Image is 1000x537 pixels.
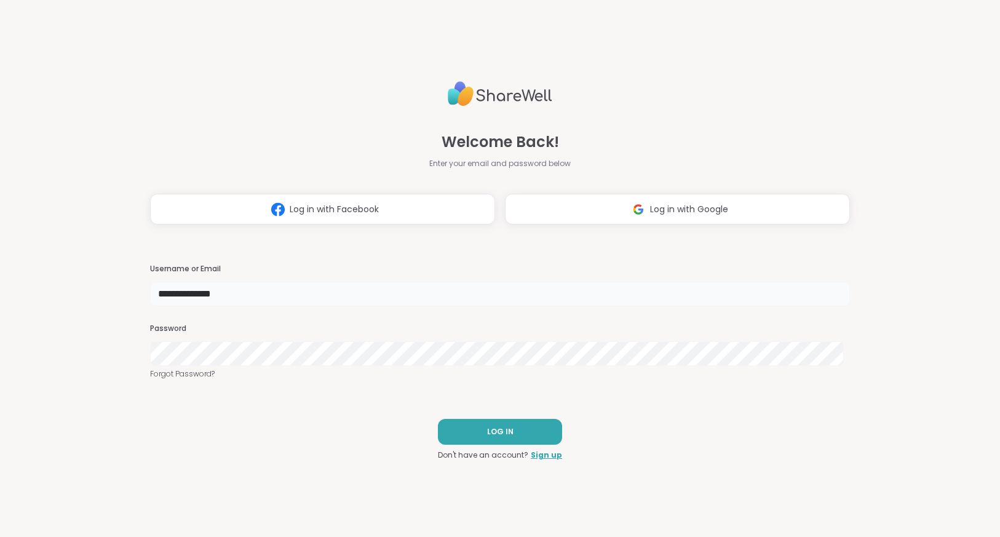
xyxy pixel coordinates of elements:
[487,426,514,437] span: LOG IN
[266,198,290,221] img: ShareWell Logomark
[650,203,728,216] span: Log in with Google
[442,131,559,153] span: Welcome Back!
[150,368,850,380] a: Forgot Password?
[150,194,495,225] button: Log in with Facebook
[627,198,650,221] img: ShareWell Logomark
[448,76,552,111] img: ShareWell Logo
[150,264,850,274] h3: Username or Email
[429,158,571,169] span: Enter your email and password below
[438,419,562,445] button: LOG IN
[438,450,528,461] span: Don't have an account?
[531,450,562,461] a: Sign up
[505,194,850,225] button: Log in with Google
[150,324,850,334] h3: Password
[290,203,379,216] span: Log in with Facebook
